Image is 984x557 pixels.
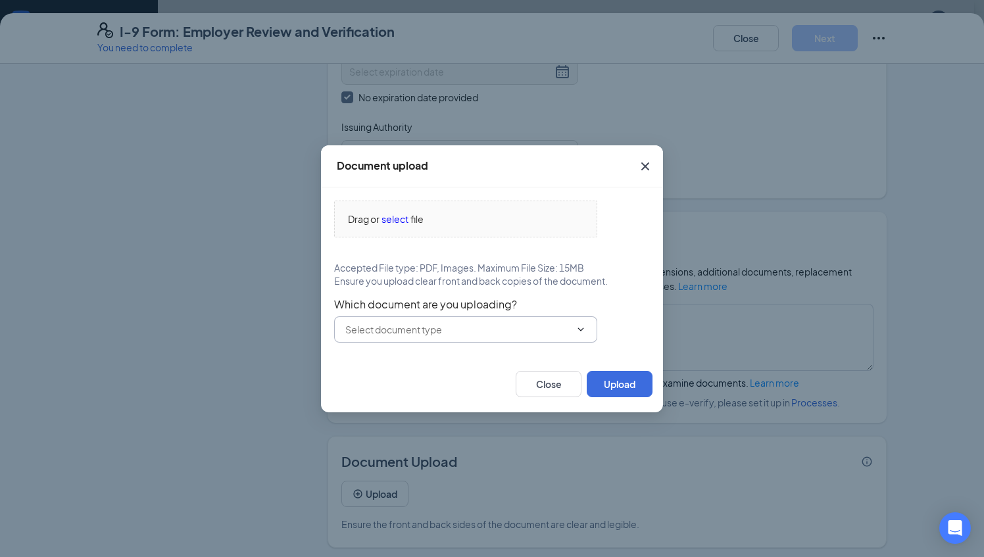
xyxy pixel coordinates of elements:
span: Ensure you upload clear front and back copies of the document. [334,274,608,287]
svg: ChevronDown [576,324,586,335]
span: select [381,212,408,226]
span: Drag orselectfile [335,201,597,237]
div: Document upload [337,158,428,173]
span: Accepted File type: PDF, Images. Maximum File Size: 15MB [334,261,584,274]
div: Open Intercom Messenger [939,512,971,544]
svg: Cross [637,158,653,174]
input: Select document type [345,322,570,337]
button: Close [516,371,581,397]
button: Close [627,145,663,187]
span: Drag or [348,212,380,226]
span: file [410,212,424,226]
button: Upload [587,371,652,397]
span: Which document are you uploading? [334,298,650,311]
